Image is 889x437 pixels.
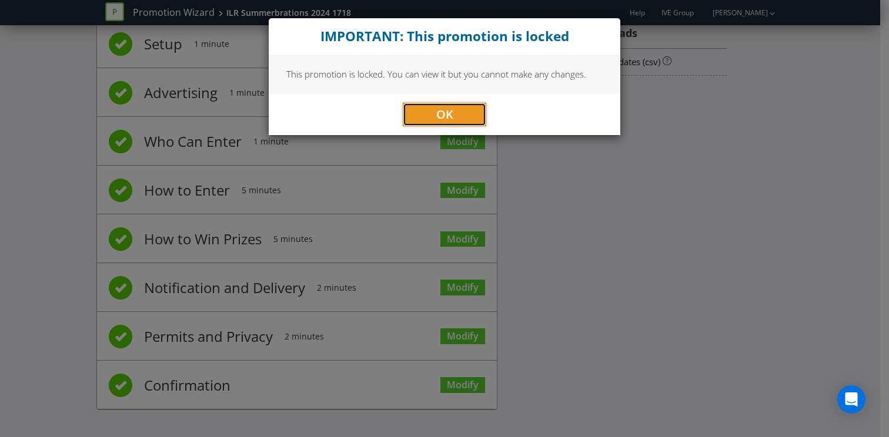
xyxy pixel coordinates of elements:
[269,55,620,93] div: This promotion is locked. You can view it but you cannot make any changes.
[320,27,569,45] strong: IMPORTANT: This promotion is locked
[403,103,486,126] button: OK
[837,385,865,414] div: Open Intercom Messenger
[269,18,620,55] div: Close
[436,106,453,122] span: OK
